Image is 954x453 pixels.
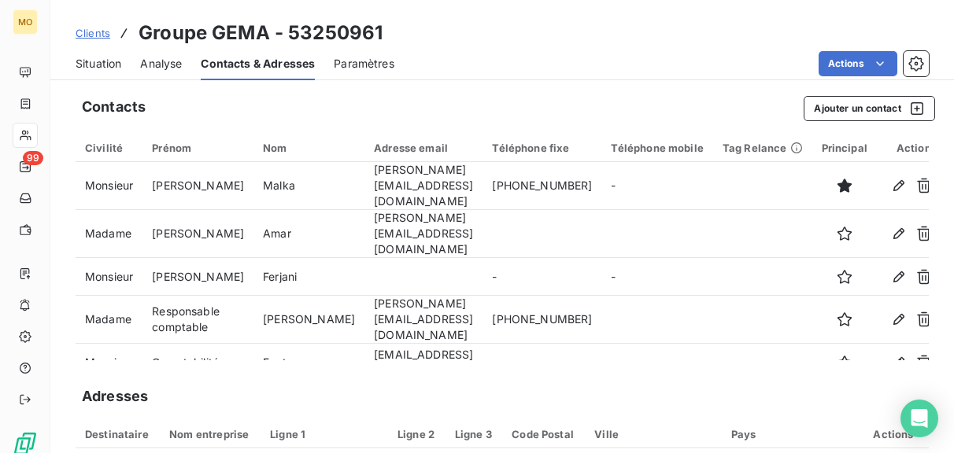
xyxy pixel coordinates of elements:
[76,56,121,72] span: Situation
[76,162,142,210] td: Monsieur
[82,96,146,118] h5: Contacts
[819,51,897,76] button: Actions
[601,162,712,210] td: -
[139,19,383,47] h3: Groupe GEMA - 53250961
[142,296,253,344] td: Responsable comptable
[253,210,364,258] td: Amar
[804,96,935,121] button: Ajouter un contact
[483,162,601,210] td: [PHONE_NUMBER]
[76,258,142,296] td: Monsieur
[76,27,110,39] span: Clients
[13,154,37,179] a: 99
[76,25,110,41] a: Clients
[364,344,483,381] td: [EMAIL_ADDRESS][DOMAIN_NAME]
[334,56,394,72] span: Paramètres
[611,142,703,154] div: Téléphone mobile
[455,428,494,440] div: Ligne 3
[13,9,38,35] div: MO
[253,162,364,210] td: Malka
[397,428,436,440] div: Ligne 2
[723,142,803,154] div: Tag Relance
[253,258,364,296] td: Ferjani
[364,210,483,258] td: [PERSON_NAME][EMAIL_ADDRESS][DOMAIN_NAME]
[201,56,315,72] span: Contacts & Adresses
[364,162,483,210] td: [PERSON_NAME][EMAIL_ADDRESS][DOMAIN_NAME]
[270,428,379,440] div: Ligne 1
[76,344,142,381] td: Monsieur
[731,428,849,440] div: Pays
[253,344,364,381] td: Factures
[483,296,601,344] td: [PHONE_NUMBER]
[82,385,148,407] h5: Adresses
[601,258,712,296] td: -
[152,142,244,154] div: Prénom
[492,142,592,154] div: Téléphone fixe
[594,428,712,440] div: Ville
[253,296,364,344] td: [PERSON_NAME]
[364,296,483,344] td: [PERSON_NAME][EMAIL_ADDRESS][DOMAIN_NAME]
[169,428,251,440] div: Nom entreprise
[142,162,253,210] td: [PERSON_NAME]
[85,428,150,440] div: Destinataire
[76,210,142,258] td: Madame
[76,296,142,344] td: Madame
[142,210,253,258] td: [PERSON_NAME]
[263,142,355,154] div: Nom
[483,258,601,296] td: -
[512,428,575,440] div: Code Postal
[23,151,43,165] span: 99
[142,258,253,296] td: [PERSON_NAME]
[85,142,133,154] div: Civilité
[900,400,938,437] div: Open Intercom Messenger
[142,344,253,381] td: Comptabilité
[886,142,937,154] div: Actions
[374,142,473,154] div: Adresse email
[140,56,182,72] span: Analyse
[822,142,867,154] div: Principal
[867,428,919,440] div: Actions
